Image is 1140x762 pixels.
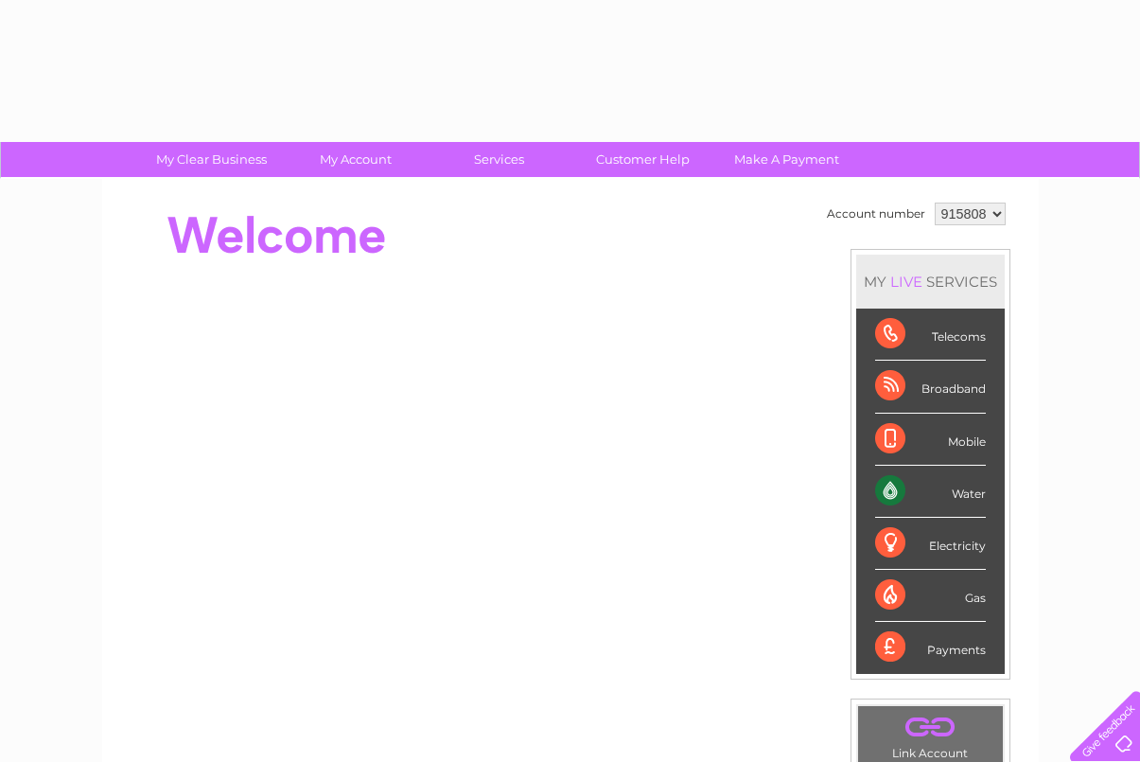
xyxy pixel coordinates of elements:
[856,255,1005,309] div: MY SERVICES
[875,309,986,361] div: Telecoms
[133,142,289,177] a: My Clear Business
[822,198,930,230] td: Account number
[709,142,865,177] a: Make A Payment
[875,622,986,673] div: Payments
[875,414,986,466] div: Mobile
[875,466,986,518] div: Water
[421,142,577,177] a: Services
[565,142,721,177] a: Customer Help
[886,273,926,291] div: LIVE
[875,361,986,413] div: Broadband
[875,518,986,570] div: Electricity
[875,570,986,622] div: Gas
[863,711,998,744] a: .
[277,142,433,177] a: My Account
